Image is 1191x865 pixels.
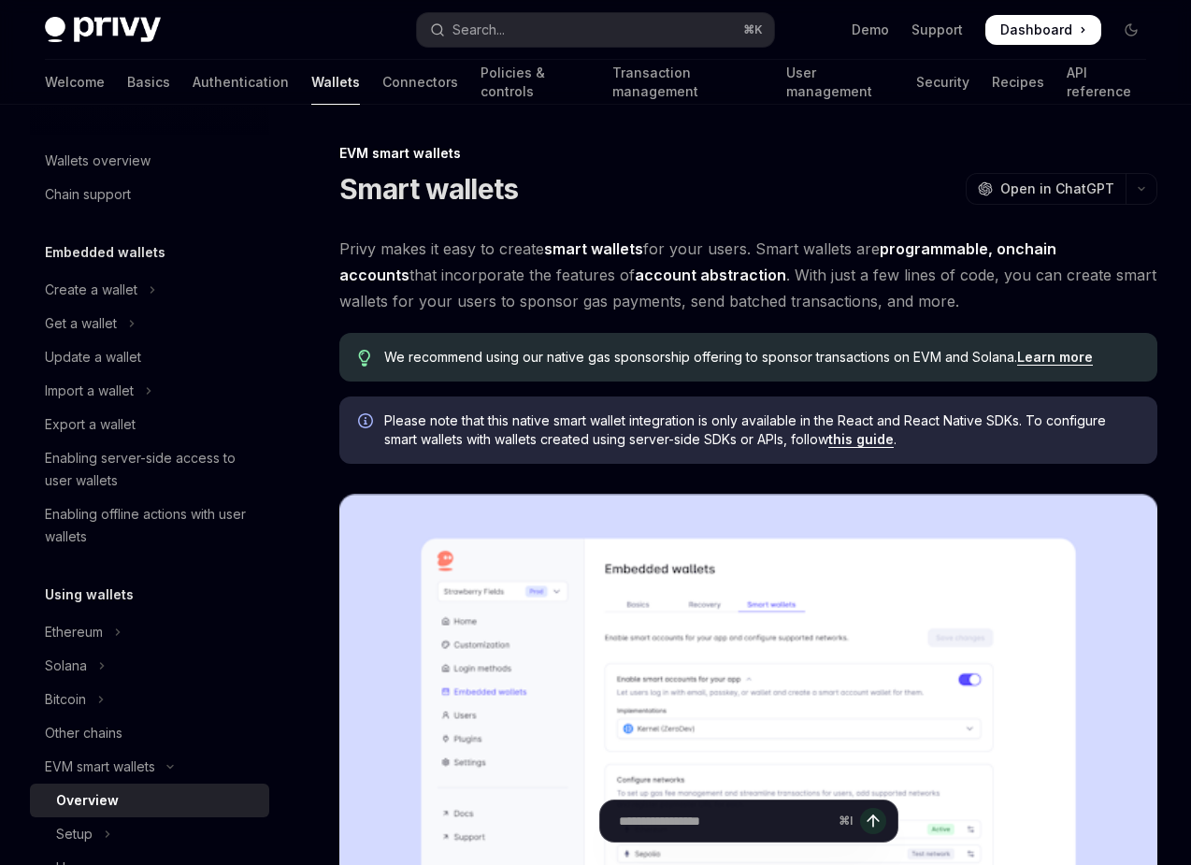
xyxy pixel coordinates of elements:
input: Ask a question... [619,800,831,842]
div: Overview [56,789,119,812]
a: Connectors [382,60,458,105]
span: Please note that this native smart wallet integration is only available in the React and React Na... [384,411,1139,449]
div: Import a wallet [45,380,134,402]
button: Toggle Solana section [30,649,269,683]
button: Toggle dark mode [1116,15,1146,45]
a: Policies & controls [481,60,590,105]
a: Wallets overview [30,144,269,178]
h5: Using wallets [45,584,134,606]
a: Dashboard [985,15,1101,45]
div: Setup [56,823,93,845]
div: Chain support [45,183,131,206]
span: We recommend using our native gas sponsorship offering to sponsor transactions on EVM and Solana. [384,348,1139,367]
span: Privy makes it easy to create for your users. Smart wallets are that incorporate the features of ... [339,236,1157,314]
div: Other chains [45,722,122,744]
a: Authentication [193,60,289,105]
a: Update a wallet [30,340,269,374]
div: Search... [452,19,505,41]
button: Toggle Ethereum section [30,615,269,649]
a: Welcome [45,60,105,105]
a: Overview [30,784,269,817]
strong: smart wallets [544,239,643,258]
div: Bitcoin [45,688,86,711]
button: Toggle EVM smart wallets section [30,750,269,784]
button: Open search [417,13,774,47]
a: API reference [1067,60,1146,105]
div: Create a wallet [45,279,137,301]
div: Update a wallet [45,346,141,368]
span: Open in ChatGPT [1000,180,1114,198]
a: User management [786,60,894,105]
a: Chain support [30,178,269,211]
div: EVM smart wallets [339,144,1157,163]
h1: Smart wallets [339,172,518,206]
h5: Embedded wallets [45,241,165,264]
a: account abstraction [635,266,786,285]
button: Send message [860,808,886,834]
a: Support [911,21,963,39]
a: Enabling offline actions with user wallets [30,497,269,554]
a: Security [916,60,969,105]
a: this guide [828,431,894,448]
a: Demo [852,21,889,39]
a: Wallets [311,60,360,105]
a: Basics [127,60,170,105]
button: Open in ChatGPT [966,173,1126,205]
span: Dashboard [1000,21,1072,39]
a: Recipes [992,60,1044,105]
div: Export a wallet [45,413,136,436]
button: Toggle Setup section [30,817,269,851]
img: dark logo [45,17,161,43]
div: Get a wallet [45,312,117,335]
a: Learn more [1017,349,1093,366]
button: Toggle Bitcoin section [30,683,269,716]
svg: Tip [358,350,371,367]
a: Transaction management [612,60,764,105]
span: ⌘ K [743,22,763,37]
a: Enabling server-side access to user wallets [30,441,269,497]
div: EVM smart wallets [45,756,155,778]
div: Enabling server-side access to user wallets [45,447,258,492]
div: Enabling offline actions with user wallets [45,503,258,548]
a: Other chains [30,716,269,750]
svg: Info [358,413,377,432]
button: Toggle Import a wallet section [30,374,269,408]
div: Solana [45,655,87,677]
div: Wallets overview [45,150,151,172]
button: Toggle Create a wallet section [30,273,269,307]
a: Export a wallet [30,408,269,441]
div: Ethereum [45,621,103,643]
button: Toggle Get a wallet section [30,307,269,340]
